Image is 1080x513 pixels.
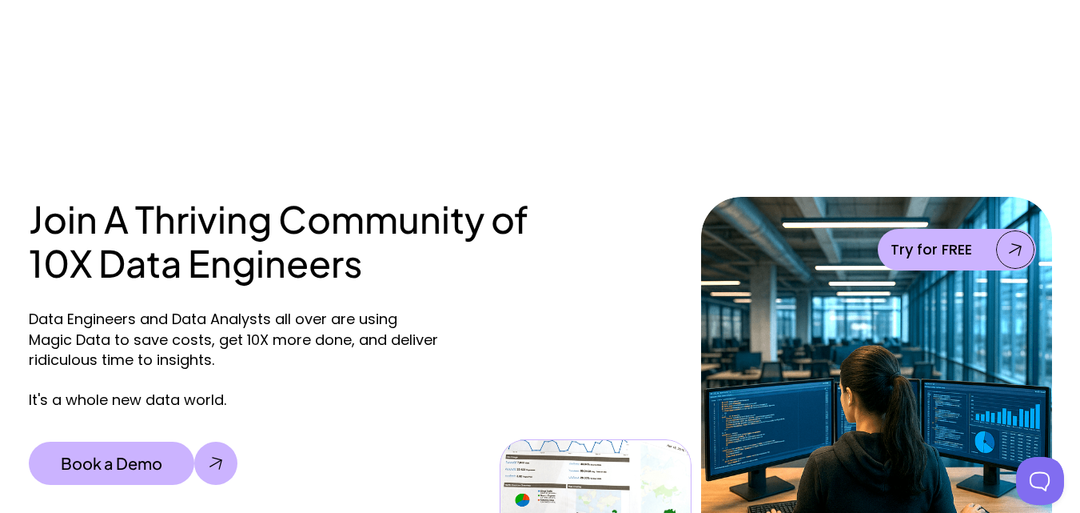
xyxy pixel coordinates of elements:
a: Try for FREE [878,229,1036,271]
iframe: Toggle Customer Support [1016,457,1064,505]
a: Book a Demo [29,442,237,485]
h2: Join A Thriving Community of 10X Data Engineers [29,197,536,285]
p: Data Engineers and Data Analysts all over are using Magic Data to save costs, get 10X more done, ... [29,309,438,410]
p: Book a Demo [61,454,162,473]
p: Try for FREE [891,240,972,259]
